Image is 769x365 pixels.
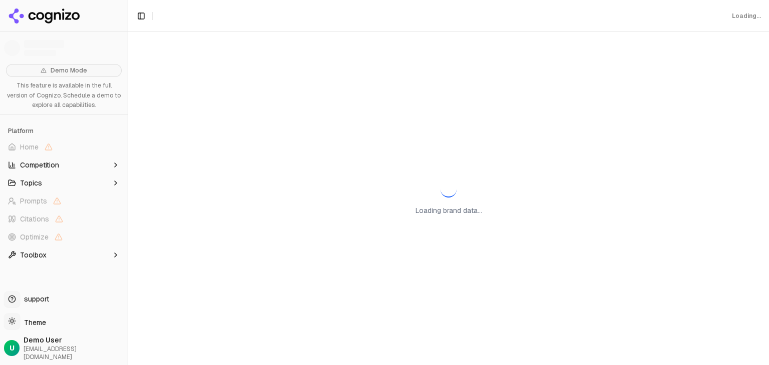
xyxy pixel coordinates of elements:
span: Theme [20,318,46,327]
span: Topics [20,178,42,188]
span: Citations [20,214,49,224]
div: Platform [4,123,124,139]
span: support [20,294,49,304]
span: Toolbox [20,250,47,260]
button: Competition [4,157,124,173]
span: [EMAIL_ADDRESS][DOMAIN_NAME] [24,345,124,361]
span: Home [20,142,39,152]
button: Toolbox [4,247,124,263]
span: Demo Mode [51,66,87,74]
span: Prompts [20,196,47,206]
span: Optimize [20,232,49,242]
span: Demo User [24,335,124,345]
span: Competition [20,160,59,170]
p: This feature is available in the full version of Cognizo. Schedule a demo to explore all capabili... [6,81,122,110]
p: Loading brand data... [416,205,482,215]
button: Topics [4,175,124,191]
span: U [10,343,15,353]
div: Loading... [732,12,761,20]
